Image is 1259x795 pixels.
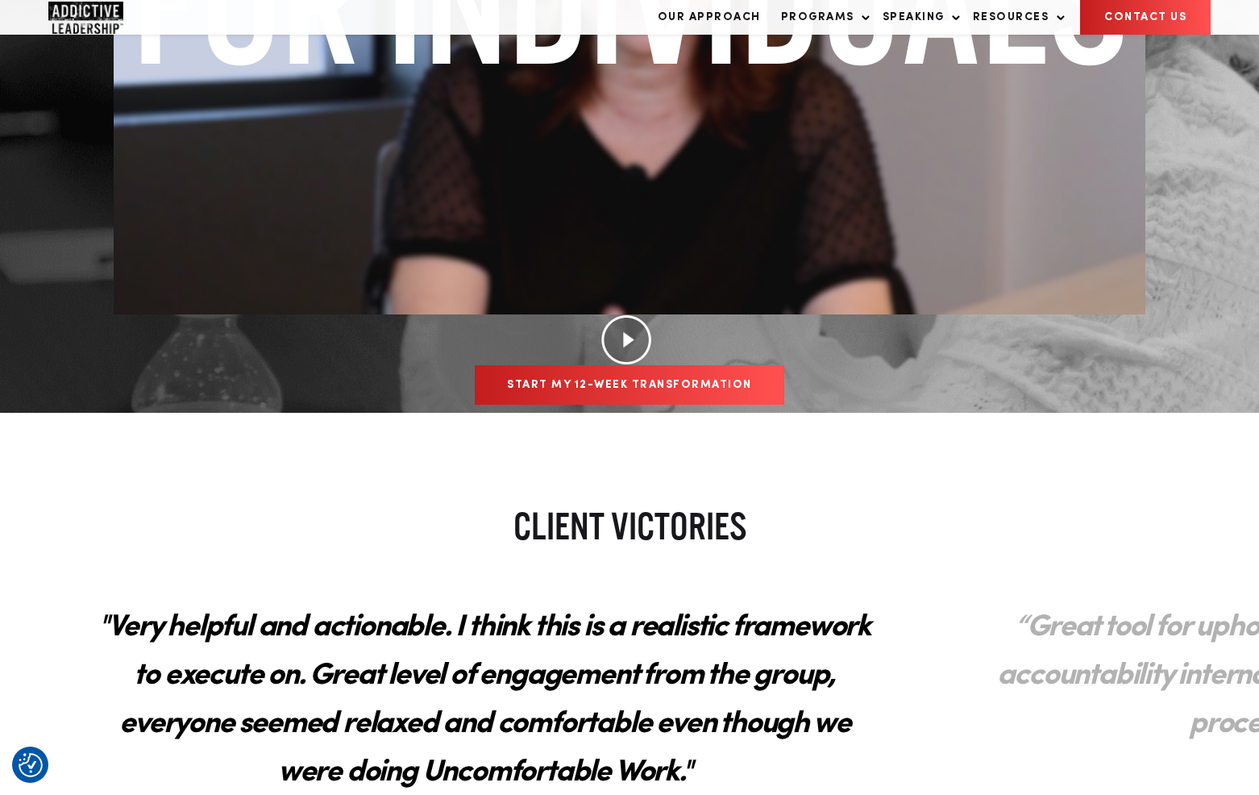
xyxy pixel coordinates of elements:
[19,753,43,777] button: Consent Preferences
[875,1,961,34] a: Speaking
[965,1,1066,34] a: Resources
[650,1,769,34] a: Our Approach
[773,1,870,34] a: Programs
[48,2,123,34] img: Company Logo
[299,502,960,550] h2: CLIENT VICTORIES
[475,365,784,405] a: Start my 12-week transformation
[600,314,651,365] img: Play video
[48,2,145,34] a: Home
[19,753,43,777] img: Revisit consent button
